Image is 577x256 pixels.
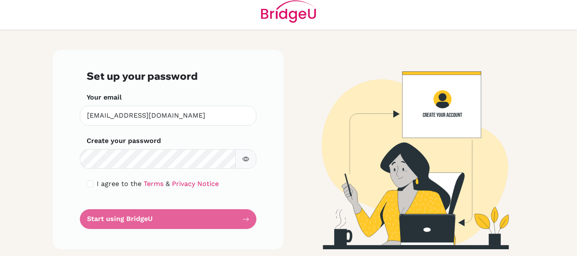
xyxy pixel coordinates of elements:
label: Your email [87,92,122,102]
input: Insert your email* [80,106,256,126]
h3: Set up your password [87,70,250,82]
span: I agree to the [97,180,142,188]
a: Privacy Notice [172,180,219,188]
label: Create your password [87,136,161,146]
a: Terms [144,180,163,188]
span: & [166,180,170,188]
